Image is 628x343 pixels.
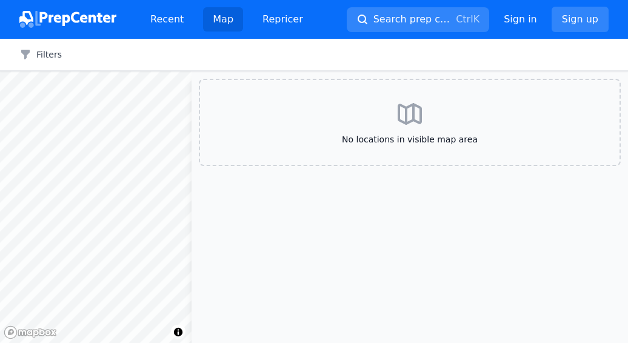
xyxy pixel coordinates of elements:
img: PrepCenter [19,11,116,28]
kbd: K [473,13,480,25]
a: Recent [141,7,193,32]
a: Repricer [253,7,313,32]
span: No locations in visible map area [219,133,600,145]
button: Toggle attribution [171,325,185,339]
a: Mapbox logo [4,325,57,339]
span: Search prep centers [373,12,451,27]
a: Sign up [552,7,609,32]
a: Map [203,7,243,32]
kbd: Ctrl [456,13,473,25]
button: Filters [19,48,62,61]
a: Sign in [504,12,537,27]
button: Search prep centersCtrlK [347,7,489,32]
